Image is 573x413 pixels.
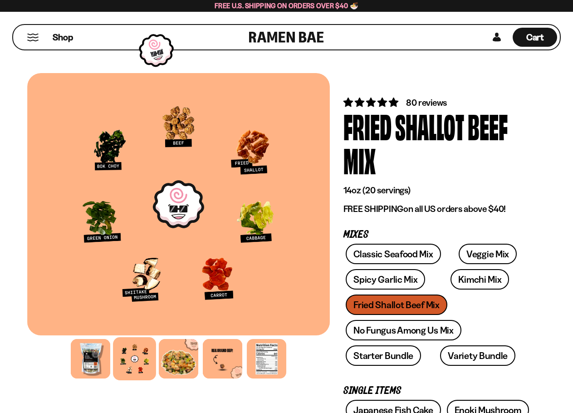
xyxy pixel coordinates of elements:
a: Shop [53,28,73,47]
div: Shallot [395,109,464,143]
p: on all US orders above $40! [343,203,532,215]
a: Veggie Mix [459,244,517,264]
div: Mix [343,143,376,177]
div: Cart [513,25,557,49]
a: Classic Seafood Mix [346,244,441,264]
span: 80 reviews [406,97,447,108]
button: Mobile Menu Trigger [27,34,39,41]
a: Spicy Garlic Mix [346,269,425,290]
a: Starter Bundle [346,345,421,366]
p: 14oz (20 servings) [343,185,532,196]
span: Cart [526,32,544,43]
a: No Fungus Among Us Mix [346,320,461,340]
a: Variety Bundle [440,345,515,366]
span: Shop [53,31,73,44]
span: Free U.S. Shipping on Orders over $40 🍜 [215,1,358,10]
p: Mixes [343,231,532,239]
span: 4.82 stars [343,97,400,108]
strong: FREE SHIPPING [343,203,403,214]
div: Beef [468,109,508,143]
a: Kimchi Mix [451,269,509,290]
div: Fried [343,109,392,143]
p: Single Items [343,387,532,395]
